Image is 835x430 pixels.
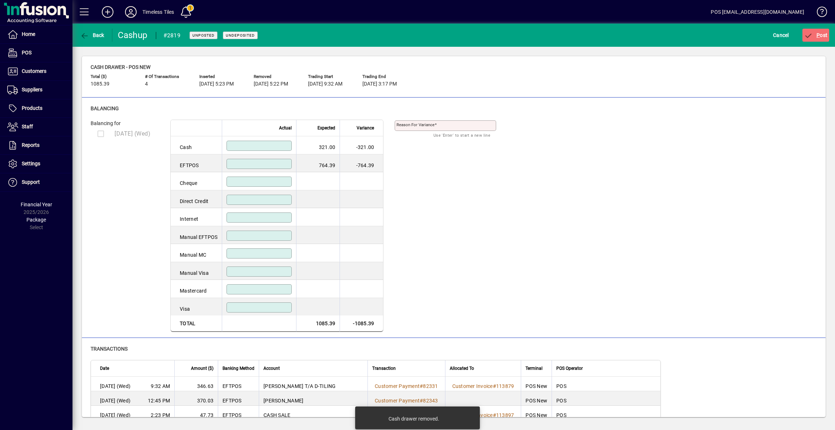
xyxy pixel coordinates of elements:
[218,377,259,391] td: EFTPOS
[420,398,423,404] span: #
[163,30,180,41] div: #2819
[296,154,340,173] td: 764.39
[423,383,438,389] span: 82331
[100,383,130,390] span: [DATE] (Wed)
[171,136,222,154] td: Cash
[372,364,396,372] span: Transaction
[308,74,352,79] span: Trading start
[259,406,367,420] td: CASH SALE
[22,124,33,129] span: Staff
[72,29,112,42] app-page-header-button: Back
[279,124,292,132] span: Actual
[389,415,439,422] div: Cash drawer removed.
[450,382,517,390] a: Customer Invoice#113879
[22,87,42,92] span: Suppliers
[552,391,660,406] td: POS
[151,412,170,419] span: 2:23 PM
[91,106,119,111] span: Balancing
[100,397,130,404] span: [DATE] (Wed)
[223,364,254,372] span: Banking Method
[148,397,170,404] span: 12:45 PM
[521,377,552,391] td: POS New
[433,131,490,139] mat-hint: Use 'Enter' to start a new line
[119,5,142,18] button: Profile
[171,208,222,226] td: Internet
[450,411,517,419] a: Customer Invoice#113897
[22,161,40,166] span: Settings
[308,81,342,87] span: [DATE] 9:32 AM
[171,154,222,173] td: EFTPOS
[115,130,150,137] span: [DATE] (Wed)
[375,383,420,389] span: Customer Payment
[96,5,119,18] button: Add
[340,154,383,173] td: -764.39
[199,74,243,79] span: Inserted
[22,179,40,185] span: Support
[340,315,383,332] td: -1085.39
[191,364,213,372] span: Amount ($)
[493,412,496,418] span: #
[259,377,367,391] td: [PERSON_NAME] T/A D-TILING
[4,81,72,99] a: Suppliers
[423,398,438,404] span: 82343
[171,298,222,316] td: Visa
[773,29,789,41] span: Cancel
[556,364,583,372] span: POS Operator
[174,377,218,391] td: 346.63
[22,50,32,55] span: POS
[396,122,435,127] mat-label: Reason for variance
[151,383,170,390] span: 9:32 AM
[145,81,148,87] span: 4
[218,406,259,420] td: EFTPOS
[362,81,397,87] span: [DATE] 3:17 PM
[22,68,46,74] span: Customers
[296,136,340,154] td: 321.00
[711,6,804,18] div: POS [EMAIL_ADDRESS][DOMAIN_NAME]
[118,29,149,41] div: Cashup
[171,262,222,280] td: Manual Visa
[100,364,109,372] span: Date
[22,31,35,37] span: Home
[218,391,259,406] td: EFTPOS
[4,44,72,62] a: POS
[372,382,441,390] a: Customer Payment#82331
[4,62,72,80] a: Customers
[552,406,660,420] td: POS
[100,412,130,419] span: [DATE] (Wed)
[226,33,255,38] span: Undeposited
[171,190,222,208] td: Direct Credit
[804,32,828,38] span: ost
[171,226,222,244] td: Manual EFTPOS
[4,25,72,44] a: Home
[521,391,552,406] td: POS New
[192,33,215,38] span: Unposted
[259,391,367,406] td: [PERSON_NAME]
[802,29,830,42] button: Post
[26,217,46,223] span: Package
[296,315,340,332] td: 1085.39
[21,202,52,207] span: Financial Year
[771,29,791,42] button: Cancel
[199,81,234,87] span: [DATE] 5:23 PM
[263,364,280,372] span: Account
[496,412,514,418] span: 113897
[91,346,128,352] span: Transactions
[91,81,109,87] span: 1085.39
[552,377,660,391] td: POS
[362,74,406,79] span: Trading end
[145,74,188,79] span: # of Transactions
[171,315,222,332] td: Total
[340,136,383,154] td: -321.00
[22,105,42,111] span: Products
[372,397,441,405] a: Customer Payment#82343
[521,406,552,420] td: POS New
[91,64,150,70] span: Cash drawer - POS New
[420,383,423,389] span: #
[80,32,104,38] span: Back
[22,142,40,148] span: Reports
[91,120,163,127] div: Balancing for
[4,118,72,136] a: Staff
[174,406,218,420] td: 47.73
[525,364,543,372] span: Terminal
[78,29,106,42] button: Back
